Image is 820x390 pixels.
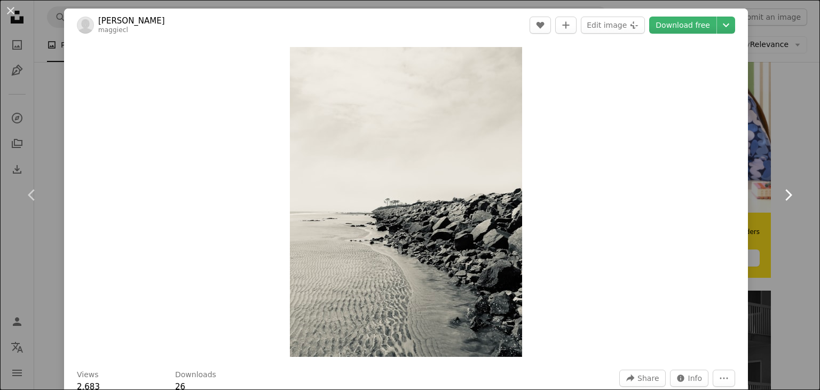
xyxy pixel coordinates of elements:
[756,144,820,246] a: Next
[98,15,165,26] a: [PERSON_NAME]
[175,370,216,380] h3: Downloads
[688,370,703,386] span: Info
[98,26,128,34] a: maggiecl
[555,17,577,34] button: Add to Collection
[670,370,709,387] button: Stats about this image
[530,17,551,34] button: Like
[77,370,99,380] h3: Views
[581,17,645,34] button: Edit image
[619,370,665,387] button: Share this image
[713,370,735,387] button: More Actions
[290,47,522,357] button: Zoom in on this image
[290,47,522,357] img: a rocky beach with a large body of water in the background
[649,17,716,34] a: Download free
[717,17,735,34] button: Choose download size
[637,370,659,386] span: Share
[77,17,94,34] img: Go to Maggie Long's profile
